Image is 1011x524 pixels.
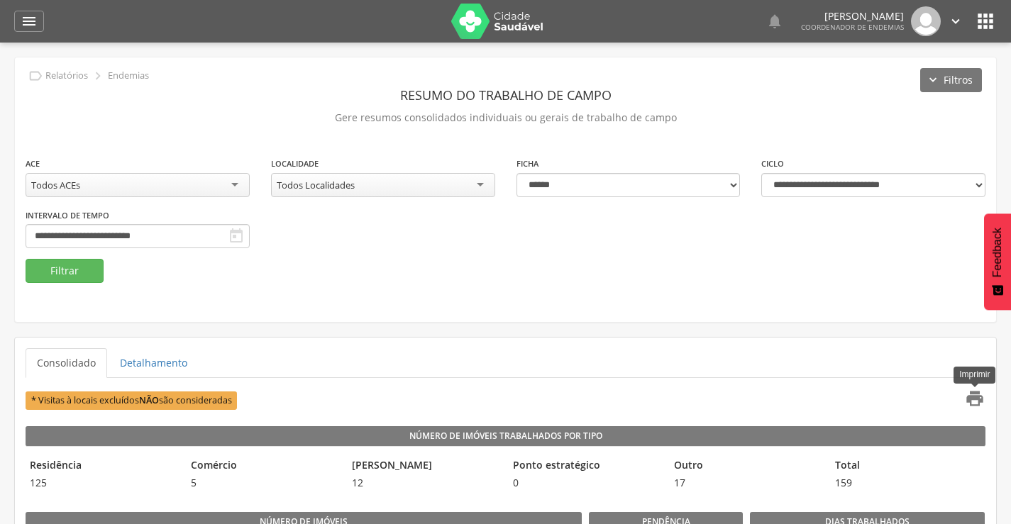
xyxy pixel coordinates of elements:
a: Imprimir [956,389,985,412]
label: Localidade [271,158,319,169]
legend: [PERSON_NAME] [348,458,502,474]
span: 0 [509,476,663,490]
p: Gere resumos consolidados individuais ou gerais de trabalho de campo [26,108,985,128]
i:  [965,389,985,408]
span: 5 [187,476,341,490]
a:  [766,6,783,36]
span: 159 [831,476,985,490]
p: Endemias [108,70,149,82]
legend: Residência [26,458,179,474]
i:  [21,13,38,30]
p: [PERSON_NAME] [801,11,904,21]
div: Todos Localidades [277,179,355,191]
span: 125 [26,476,179,490]
label: ACE [26,158,40,169]
p: Relatórios [45,70,88,82]
i:  [948,13,963,29]
span: 12 [348,476,502,490]
i:  [766,13,783,30]
header: Resumo do Trabalho de Campo [26,82,985,108]
a: Consolidado [26,348,107,378]
div: Imprimir [954,367,995,383]
span: * Visitas à locais excluídos são consideradas [26,391,237,409]
i:  [228,228,245,245]
b: NÃO [139,394,159,406]
div: Todos ACEs [31,179,80,191]
label: Ficha [516,158,538,169]
label: Intervalo de Tempo [26,210,109,221]
button: Feedback - Mostrar pesquisa [984,213,1011,310]
a:  [948,6,963,36]
i:  [90,68,106,84]
legend: Total [831,458,985,474]
i:  [28,68,43,84]
a:  [14,11,44,32]
legend: Ponto estratégico [509,458,663,474]
span: Coordenador de Endemias [801,22,904,32]
label: Ciclo [761,158,784,169]
span: Feedback [991,228,1004,277]
a: Detalhamento [109,348,199,378]
i:  [974,10,997,33]
legend: Número de Imóveis Trabalhados por Tipo [26,426,985,446]
legend: Outro [670,458,824,474]
legend: Comércio [187,458,341,474]
span: 17 [670,476,824,490]
button: Filtrar [26,259,104,283]
button: Filtros [920,68,982,92]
